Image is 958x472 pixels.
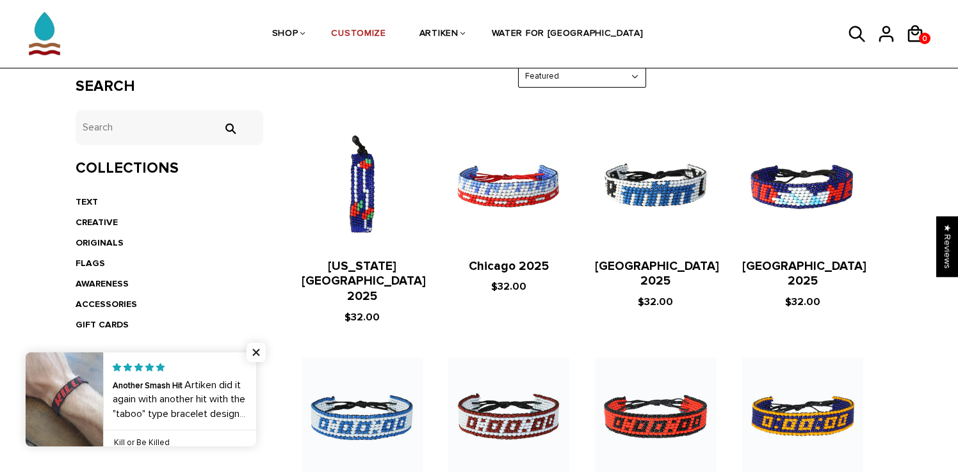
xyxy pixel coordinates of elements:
a: FLAGS [76,258,105,269]
a: CUSTOMIZE [331,1,386,68]
h3: Collections [76,159,263,178]
input: Search [217,123,243,134]
a: SHOP [272,1,298,68]
span: 0 [919,31,930,47]
span: $32.00 [491,280,526,293]
a: 0 [919,33,930,44]
h3: Search [76,77,263,96]
a: [GEOGRAPHIC_DATA] 2025 [742,259,866,289]
a: ORIGINALS [76,237,124,248]
a: [US_STATE][GEOGRAPHIC_DATA] 2025 [302,259,426,304]
span: $32.00 [785,295,820,308]
a: GIFT CARDS [76,319,129,330]
span: $32.00 [638,295,673,308]
div: Click to open Judge.me floating reviews tab [936,216,958,277]
span: $32.00 [345,311,380,324]
a: ACCESSORIES [76,299,137,310]
a: CREATIVE [76,217,118,228]
span: Close popup widget [247,343,266,362]
a: [GEOGRAPHIC_DATA] 2025 [595,259,719,289]
a: AWARENESS [76,278,129,289]
a: TEXT [76,196,98,207]
input: Search [76,110,263,145]
a: WATER FOR [GEOGRAPHIC_DATA] [492,1,644,68]
a: Chicago 2025 [469,259,549,274]
a: ARTIKEN [419,1,459,68]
